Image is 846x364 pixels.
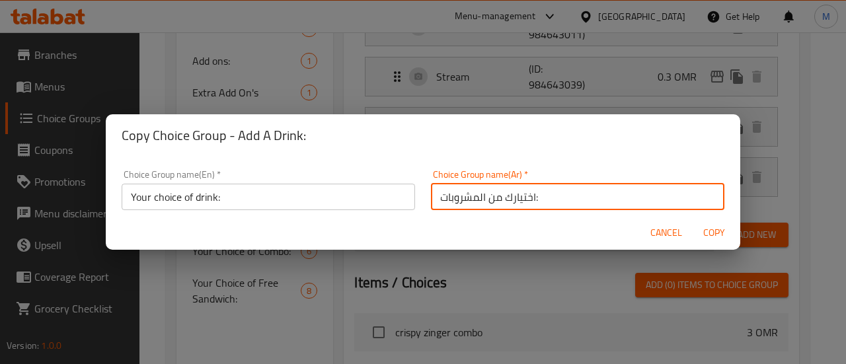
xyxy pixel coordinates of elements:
span: Cancel [650,225,682,241]
button: Copy [693,221,735,245]
span: Copy [698,225,730,241]
input: Please enter Choice Group name(ar) [431,184,724,210]
h2: Copy Choice Group - Add A Drink: [122,125,724,146]
input: Please enter Choice Group name(en) [122,184,415,210]
button: Cancel [645,221,687,245]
